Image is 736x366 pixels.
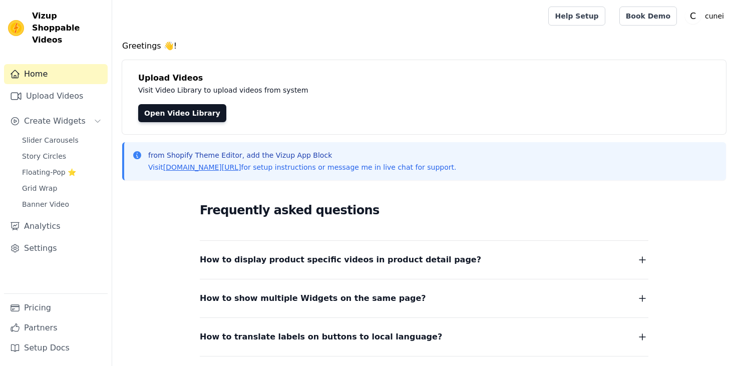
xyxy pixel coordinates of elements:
[22,167,76,177] span: Floating-Pop ⭐
[200,253,648,267] button: How to display product specific videos in product detail page?
[16,165,108,179] a: Floating-Pop ⭐
[148,150,456,160] p: from Shopify Theme Editor, add the Vizup App Block
[16,149,108,163] a: Story Circles
[200,330,442,344] span: How to translate labels on buttons to local language?
[22,151,66,161] span: Story Circles
[22,199,69,209] span: Banner Video
[548,7,605,26] a: Help Setup
[22,135,79,145] span: Slider Carousels
[32,10,104,46] span: Vizup Shoppable Videos
[16,133,108,147] a: Slider Carousels
[4,298,108,318] a: Pricing
[690,11,696,21] text: C
[4,111,108,131] button: Create Widgets
[619,7,677,26] a: Book Demo
[22,183,57,193] span: Grid Wrap
[148,162,456,172] p: Visit for setup instructions or message me in live chat for support.
[138,104,226,122] a: Open Video Library
[24,115,86,127] span: Create Widgets
[8,20,24,36] img: Vizup
[163,163,241,171] a: [DOMAIN_NAME][URL]
[16,197,108,211] a: Banner Video
[200,291,426,305] span: How to show multiple Widgets on the same page?
[701,7,728,25] p: cunei
[4,238,108,258] a: Settings
[4,216,108,236] a: Analytics
[4,338,108,358] a: Setup Docs
[685,7,728,25] button: C cunei
[122,40,726,52] h4: Greetings 👋!
[4,64,108,84] a: Home
[16,181,108,195] a: Grid Wrap
[138,84,587,96] p: Visit Video Library to upload videos from system
[4,86,108,106] a: Upload Videos
[138,72,710,84] h4: Upload Videos
[200,291,648,305] button: How to show multiple Widgets on the same page?
[200,330,648,344] button: How to translate labels on buttons to local language?
[200,200,648,220] h2: Frequently asked questions
[4,318,108,338] a: Partners
[200,253,481,267] span: How to display product specific videos in product detail page?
